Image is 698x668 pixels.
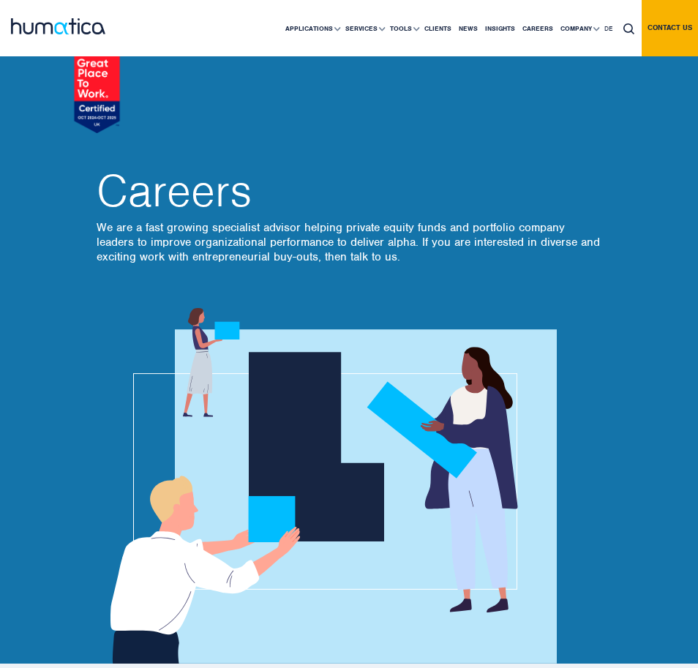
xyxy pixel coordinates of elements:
a: Applications [282,1,342,56]
img: search_icon [623,23,634,34]
a: Services [342,1,386,56]
a: News [455,1,481,56]
a: Careers [519,1,557,56]
img: about_banner1 [97,308,557,664]
a: DE [601,1,616,56]
p: We are a fast growing specialist advisor helping private equity funds and portfolio company leade... [97,220,601,264]
h2: Careers [97,169,601,213]
a: Clients [421,1,455,56]
img: logo [11,18,105,34]
a: Insights [481,1,519,56]
span: DE [604,24,612,33]
a: Company [557,1,601,56]
a: Tools [386,1,421,56]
